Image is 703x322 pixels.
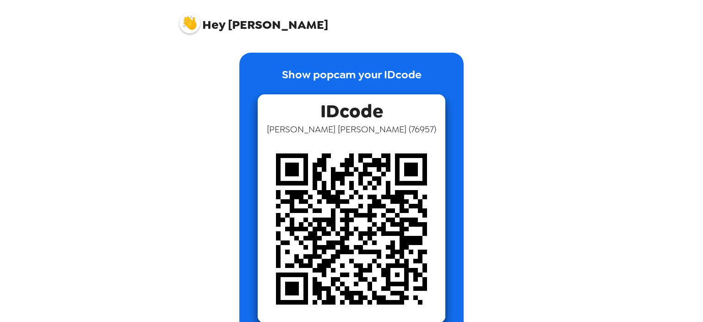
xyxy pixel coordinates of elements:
[179,8,328,31] span: [PERSON_NAME]
[320,94,383,123] span: IDcode
[267,123,436,135] span: [PERSON_NAME] [PERSON_NAME] ( 76957 )
[179,13,200,33] img: profile pic
[282,66,422,94] p: Show popcam your IDcode
[202,16,225,33] span: Hey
